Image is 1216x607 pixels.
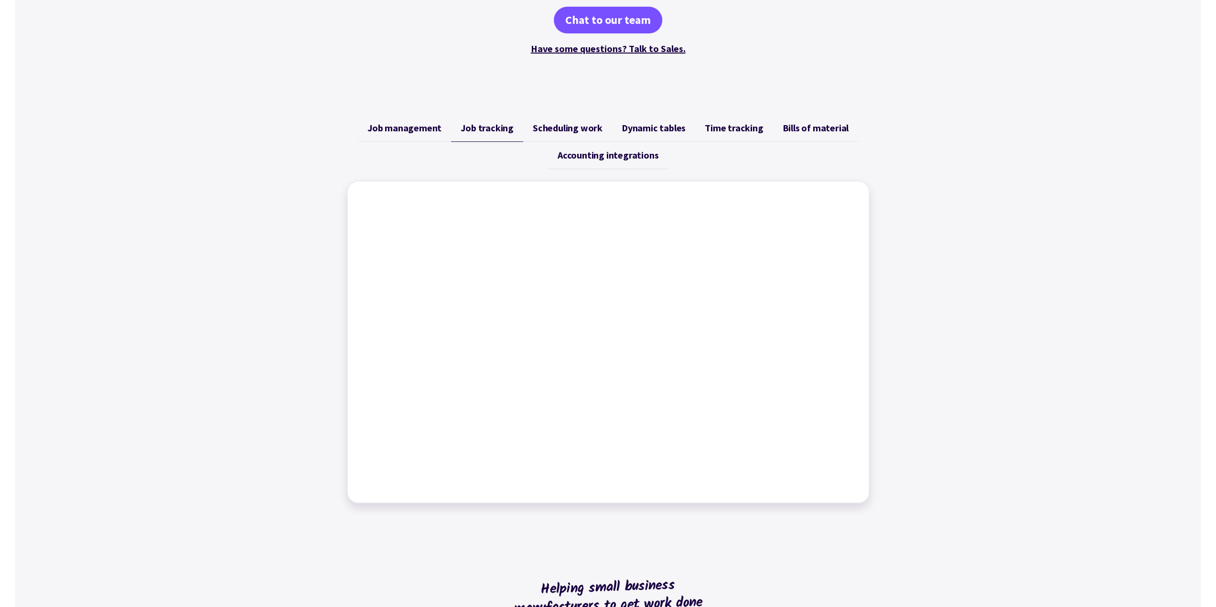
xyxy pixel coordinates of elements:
[533,122,603,134] span: Scheduling work
[531,43,686,54] a: Have some questions? Talk to Sales.
[357,191,859,493] iframe: Factory - Tracking jobs using Workflow
[622,122,686,134] span: Dynamic tables
[554,7,662,33] a: Chat to our team
[782,122,849,134] span: Bills of material
[705,122,763,134] span: Time tracking
[367,122,441,134] span: Job management
[558,149,658,161] span: Accounting integrations
[1168,561,1216,607] iframe: Chat Widget
[461,122,514,134] span: Job tracking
